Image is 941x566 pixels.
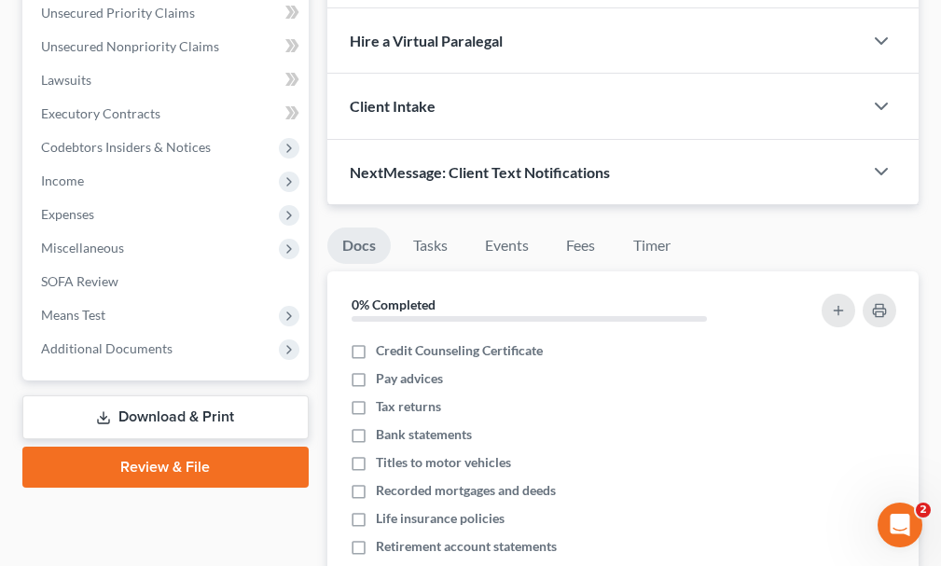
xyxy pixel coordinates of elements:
[376,509,505,528] span: Life insurance policies
[26,97,309,131] a: Executory Contracts
[327,228,391,264] a: Docs
[376,341,543,360] span: Credit Counseling Certificate
[376,397,441,416] span: Tax returns
[376,481,556,500] span: Recorded mortgages and deeds
[41,173,84,188] span: Income
[376,425,472,444] span: Bank statements
[41,206,94,222] span: Expenses
[878,503,922,547] iframe: Intercom live chat
[26,265,309,298] a: SOFA Review
[376,537,557,556] span: Retirement account statements
[26,30,309,63] a: Unsecured Nonpriority Claims
[41,139,211,155] span: Codebtors Insiders & Notices
[41,72,91,88] span: Lawsuits
[26,63,309,97] a: Lawsuits
[618,228,685,264] a: Timer
[398,228,463,264] a: Tasks
[41,307,105,323] span: Means Test
[350,97,436,115] span: Client Intake
[41,273,118,289] span: SOFA Review
[470,228,544,264] a: Events
[350,32,503,49] span: Hire a Virtual Paralegal
[41,5,195,21] span: Unsecured Priority Claims
[41,105,160,121] span: Executory Contracts
[916,503,931,518] span: 2
[41,38,219,54] span: Unsecured Nonpriority Claims
[41,240,124,255] span: Miscellaneous
[350,163,610,181] span: NextMessage: Client Text Notifications
[551,228,611,264] a: Fees
[352,297,436,312] strong: 0% Completed
[22,447,309,488] a: Review & File
[41,340,173,356] span: Additional Documents
[376,453,511,472] span: Titles to motor vehicles
[376,369,443,388] span: Pay advices
[22,395,309,439] a: Download & Print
